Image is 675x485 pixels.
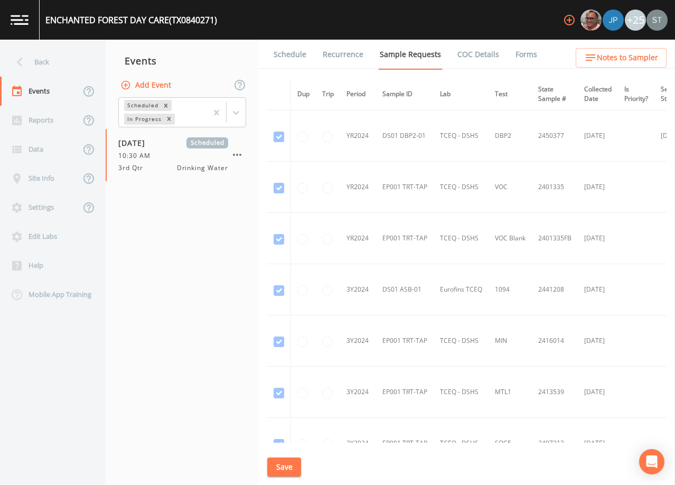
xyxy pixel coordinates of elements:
[602,10,624,31] div: Joshua gere Paul
[163,114,175,125] div: Remove In Progress
[340,162,376,213] td: YR2024
[376,213,434,264] td: EP001 TRT-TAP
[124,100,160,111] div: Scheduled
[597,51,658,64] span: Notes to Sampler
[118,76,175,95] button: Add Event
[489,78,532,110] th: Test
[532,78,578,110] th: State Sample #
[340,418,376,469] td: 3Y2024
[376,418,434,469] td: EP001 TRT-TAP
[578,315,618,367] td: [DATE]
[45,14,217,26] div: ENCHANTED FOREST DAY CARE (TX0840271)
[489,162,532,213] td: VOC
[106,48,259,74] div: Events
[580,10,602,31] div: Mike Franklin
[532,315,578,367] td: 2416014
[124,114,163,125] div: In Progress
[186,137,228,148] span: Scheduled
[489,264,532,315] td: 1094
[434,110,489,162] td: TCEQ - DSHS
[532,213,578,264] td: 2401335FB
[291,78,316,110] th: Dup
[177,163,228,173] span: Drinking Water
[378,40,443,70] a: Sample Requests
[646,10,668,31] img: cb9926319991c592eb2b4c75d39c237f
[160,100,172,111] div: Remove Scheduled
[532,367,578,418] td: 2413539
[578,367,618,418] td: [DATE]
[489,110,532,162] td: DBP2
[434,264,489,315] td: Eurofins TCEQ
[118,163,149,173] span: 3rd Qtr
[272,40,308,69] a: Schedule
[514,40,539,69] a: Forms
[376,110,434,162] td: DS01 DBP2-01
[316,78,340,110] th: Trip
[434,418,489,469] td: TCEQ - DSHS
[489,418,532,469] td: SOC5
[376,78,434,110] th: Sample ID
[578,162,618,213] td: [DATE]
[603,10,624,31] img: 41241ef155101aa6d92a04480b0d0000
[489,315,532,367] td: MIN
[118,137,153,148] span: [DATE]
[376,162,434,213] td: EP001 TRT-TAP
[532,418,578,469] td: 2407313
[267,458,301,477] button: Save
[578,78,618,110] th: Collected Date
[376,264,434,315] td: DS01 ASB-01
[532,162,578,213] td: 2401335
[106,129,259,182] a: [DATE]Scheduled10:30 AM3rd QtrDrinking Water
[434,162,489,213] td: TCEQ - DSHS
[376,315,434,367] td: EP001 TRT-TAP
[434,213,489,264] td: TCEQ - DSHS
[340,264,376,315] td: 3Y2024
[456,40,501,69] a: COC Details
[340,367,376,418] td: 3Y2024
[578,213,618,264] td: [DATE]
[118,151,157,161] span: 10:30 AM
[340,78,376,110] th: Period
[532,110,578,162] td: 2450377
[578,110,618,162] td: [DATE]
[11,15,29,25] img: logo
[618,78,654,110] th: Is Priority?
[376,367,434,418] td: EP001 TRT-TAP
[639,449,664,474] div: Open Intercom Messenger
[340,315,376,367] td: 3Y2024
[580,10,602,31] img: e2d790fa78825a4bb76dcb6ab311d44c
[340,110,376,162] td: YR2024
[434,78,489,110] th: Lab
[625,10,646,31] div: +25
[321,40,365,69] a: Recurrence
[532,264,578,315] td: 2441208
[434,315,489,367] td: TCEQ - DSHS
[434,367,489,418] td: TCEQ - DSHS
[578,264,618,315] td: [DATE]
[489,213,532,264] td: VOC Blank
[340,213,376,264] td: YR2024
[489,367,532,418] td: MTL1
[576,48,667,68] button: Notes to Sampler
[578,418,618,469] td: [DATE]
